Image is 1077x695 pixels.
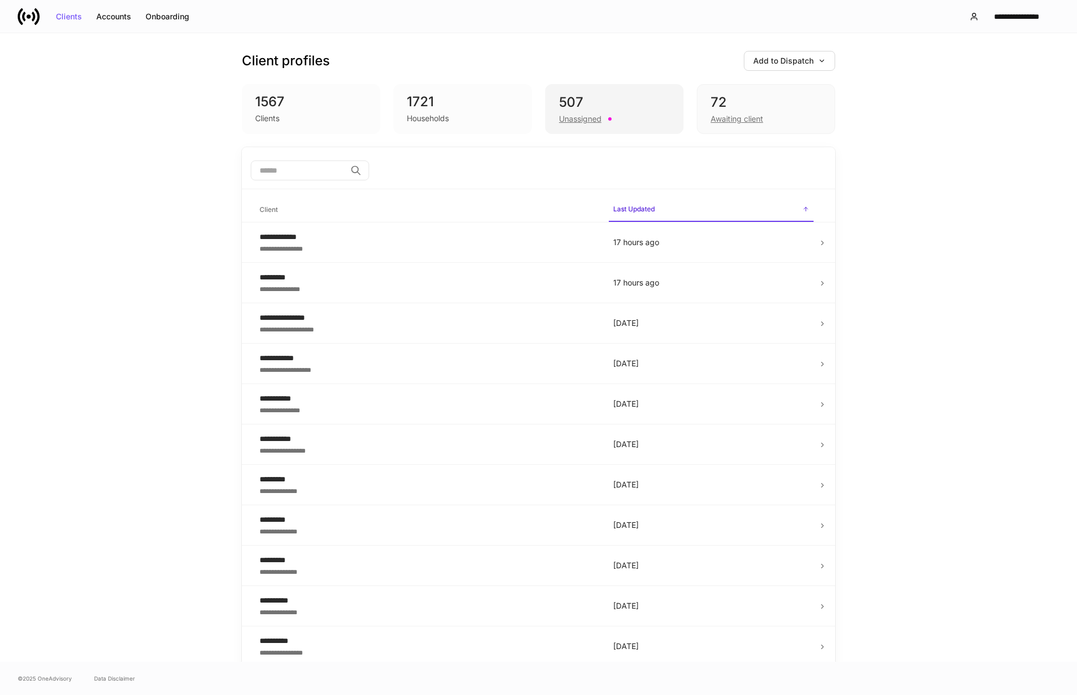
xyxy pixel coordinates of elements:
div: 507 [559,94,670,111]
button: Accounts [89,8,138,25]
div: 72Awaiting client [697,84,835,134]
span: © 2025 OneAdvisory [18,674,72,683]
div: Accounts [96,13,131,20]
p: [DATE] [613,479,809,490]
p: [DATE] [613,439,809,450]
a: Data Disclaimer [94,674,135,683]
span: Client [255,199,600,221]
div: Clients [56,13,82,20]
button: Add to Dispatch [744,51,835,71]
div: Awaiting client [711,113,763,125]
div: 1721 [407,93,519,111]
p: [DATE] [613,358,809,369]
p: [DATE] [613,560,809,571]
button: Clients [49,8,89,25]
p: [DATE] [613,398,809,409]
p: 17 hours ago [613,277,809,288]
p: 17 hours ago [613,237,809,248]
div: Onboarding [146,13,189,20]
div: 507Unassigned [545,84,684,134]
div: Unassigned [559,113,602,125]
p: [DATE] [613,641,809,652]
span: Last Updated [609,198,814,222]
div: 1567 [255,93,367,111]
div: Clients [255,113,279,124]
div: Add to Dispatch [753,57,826,65]
p: [DATE] [613,520,809,531]
p: [DATE] [613,318,809,329]
div: 72 [711,94,821,111]
h6: Client [260,204,278,215]
p: [DATE] [613,600,809,611]
h6: Last Updated [613,204,655,214]
div: Households [407,113,449,124]
h3: Client profiles [242,52,330,70]
button: Onboarding [138,8,196,25]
